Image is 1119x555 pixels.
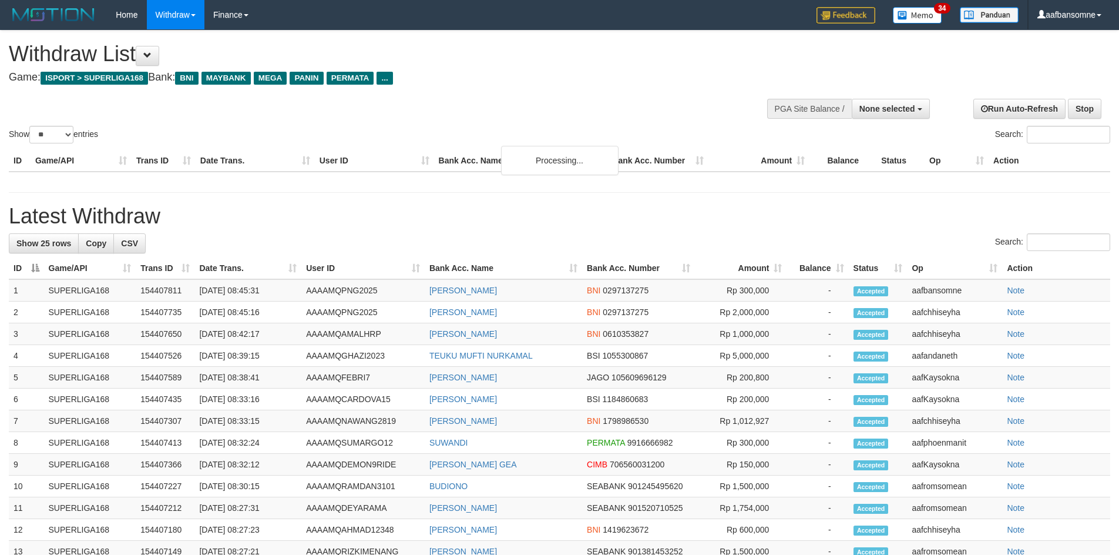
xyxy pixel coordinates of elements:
a: Note [1007,525,1024,534]
a: Copy [78,233,114,253]
td: - [787,432,848,454]
a: [PERSON_NAME] [429,286,497,295]
div: PGA Site Balance / [767,99,852,119]
span: Accepted [853,373,889,383]
a: Note [1007,438,1024,447]
td: Rp 1,000,000 [695,323,787,345]
td: aafKaysokna [907,367,1002,389]
th: Action [1002,258,1110,279]
th: Date Trans. [196,150,315,172]
td: - [787,497,848,519]
span: Accepted [853,395,889,405]
a: [PERSON_NAME] [429,525,497,534]
td: 5 [9,367,44,389]
a: CSV [113,233,146,253]
span: MAYBANK [201,72,251,85]
th: Status: activate to sort column ascending [849,258,908,279]
td: 4 [9,345,44,367]
th: Trans ID [132,150,196,172]
td: 154407589 [136,367,194,389]
a: Note [1007,351,1024,360]
label: Show entries [9,126,98,143]
a: [PERSON_NAME] [429,394,497,404]
td: AAAAMQDEYARAMA [301,497,425,519]
input: Search: [1027,126,1110,143]
span: ... [377,72,392,85]
td: 154407366 [136,454,194,476]
td: Rp 200,000 [695,389,787,410]
td: Rp 200,800 [695,367,787,389]
div: Processing... [501,146,619,175]
th: Op: activate to sort column ascending [907,258,1002,279]
a: Note [1007,503,1024,513]
td: 3 [9,323,44,345]
span: Copy 1419623672 to clipboard [603,525,648,534]
a: Show 25 rows [9,233,79,253]
td: aafchhiseyha [907,302,1002,323]
td: aafandaneth [907,345,1002,367]
span: Show 25 rows [16,239,71,248]
a: TEUKU MUFTI NURKAMAL [429,351,533,360]
td: aafKaysokna [907,454,1002,476]
td: 9 [9,454,44,476]
td: 154407735 [136,302,194,323]
td: [DATE] 08:38:41 [194,367,301,389]
a: Stop [1068,99,1101,119]
td: [DATE] 08:32:12 [194,454,301,476]
td: 154407526 [136,345,194,367]
a: [PERSON_NAME] [429,373,497,382]
span: PANIN [290,72,323,85]
td: aafromsomean [907,497,1002,519]
span: Copy 1798986530 to clipboard [603,416,648,426]
a: BUDIONO [429,482,468,491]
span: ISPORT > SUPERLIGA168 [41,72,148,85]
td: 7 [9,410,44,432]
span: SEABANK [587,503,626,513]
td: 154407435 [136,389,194,410]
td: AAAAMQDEMON9RIDE [301,454,425,476]
td: AAAAMQPNG2025 [301,302,425,323]
td: AAAAMQRAMDAN3101 [301,476,425,497]
td: - [787,410,848,432]
td: Rp 600,000 [695,519,787,541]
img: MOTION_logo.png [9,6,98,24]
td: AAAAMQAMALHRP [301,323,425,345]
td: AAAAMQPNG2025 [301,279,425,302]
td: AAAAMQNAWANG2819 [301,410,425,432]
h4: Game: Bank: [9,72,734,83]
span: Accepted [853,308,889,318]
td: 8 [9,432,44,454]
h1: Withdraw List [9,42,734,66]
th: User ID [315,150,434,172]
td: [DATE] 08:45:31 [194,279,301,302]
td: aafromsomean [907,476,1002,497]
th: Amount: activate to sort column ascending [695,258,787,279]
th: Bank Acc. Number: activate to sort column ascending [582,258,695,279]
td: AAAAMQCARDOVA15 [301,389,425,410]
span: Copy 901520710525 to clipboard [628,503,683,513]
td: aafKaysokna [907,389,1002,410]
a: Note [1007,307,1024,317]
span: Copy 706560031200 to clipboard [610,460,664,469]
label: Search: [995,126,1110,143]
td: AAAAMQAHMAD12348 [301,519,425,541]
th: Op [925,150,989,172]
td: 154407307 [136,410,194,432]
a: [PERSON_NAME] [429,329,497,339]
span: Accepted [853,460,889,470]
span: CSV [121,239,138,248]
a: [PERSON_NAME] [429,503,497,513]
td: aafphoenmanit [907,432,1002,454]
span: Copy 105609696129 to clipboard [611,373,666,382]
td: SUPERLIGA168 [44,519,136,541]
th: User ID: activate to sort column ascending [301,258,425,279]
td: SUPERLIGA168 [44,389,136,410]
td: Rp 300,000 [695,432,787,454]
span: BSI [587,394,600,404]
td: aafbansomne [907,279,1002,302]
span: Copy 1055300867 to clipboard [603,351,648,360]
td: SUPERLIGA168 [44,323,136,345]
td: 2 [9,302,44,323]
img: Feedback.jpg [816,7,875,24]
span: Accepted [853,330,889,340]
